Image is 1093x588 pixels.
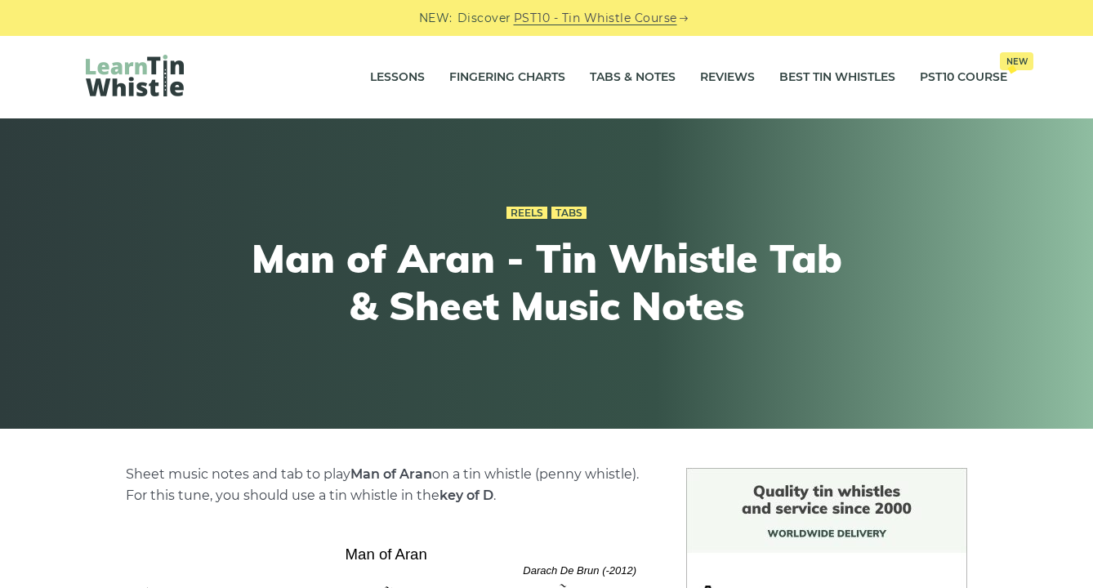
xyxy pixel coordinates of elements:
[350,466,432,482] strong: Man of Aran
[126,464,647,506] p: Sheet music notes and tab to play on a tin whistle (penny whistle). For this tune, you should use...
[590,57,676,98] a: Tabs & Notes
[920,57,1007,98] a: PST10 CourseNew
[506,207,547,220] a: Reels
[551,207,587,220] a: Tabs
[370,57,425,98] a: Lessons
[439,488,493,503] strong: key of D
[246,235,847,329] h1: Man of Aran - Tin Whistle Tab & Sheet Music Notes
[779,57,895,98] a: Best Tin Whistles
[86,55,184,96] img: LearnTinWhistle.com
[1000,52,1033,70] span: New
[449,57,565,98] a: Fingering Charts
[700,57,755,98] a: Reviews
